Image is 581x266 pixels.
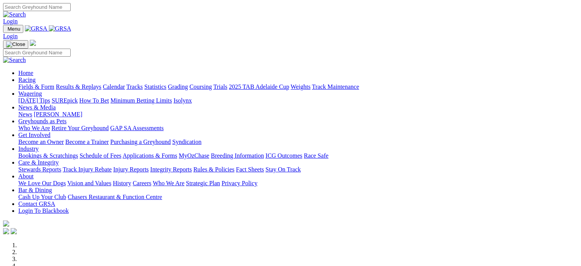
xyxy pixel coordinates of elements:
img: Search [3,11,26,18]
img: GRSA [25,25,47,32]
a: About [18,173,34,180]
a: Who We Are [153,180,184,186]
a: SUREpick [52,97,78,104]
a: Trials [213,83,227,90]
a: Privacy Policy [222,180,257,186]
a: Who We Are [18,125,50,131]
a: Applications & Forms [123,152,177,159]
a: History [113,180,131,186]
a: Login To Blackbook [18,207,69,214]
a: Purchasing a Greyhound [110,139,171,145]
a: Syndication [172,139,201,145]
a: Bookings & Scratchings [18,152,78,159]
input: Search [3,3,71,11]
div: News & Media [18,111,578,118]
a: Contact GRSA [18,201,55,207]
a: Get Involved [18,132,50,138]
a: Injury Reports [113,166,149,173]
button: Toggle navigation [3,40,28,49]
img: twitter.svg [11,228,17,234]
a: News & Media [18,104,56,111]
div: About [18,180,578,187]
div: Wagering [18,97,578,104]
a: Track Maintenance [312,83,359,90]
a: Minimum Betting Limits [110,97,172,104]
a: Integrity Reports [150,166,192,173]
a: We Love Our Dogs [18,180,66,186]
a: Schedule of Fees [79,152,121,159]
a: Retire Your Greyhound [52,125,109,131]
a: Careers [133,180,151,186]
a: Track Injury Rebate [63,166,112,173]
a: MyOzChase [179,152,209,159]
img: facebook.svg [3,228,9,234]
a: Care & Integrity [18,159,59,166]
a: Fields & Form [18,83,54,90]
div: Racing [18,83,578,90]
input: Search [3,49,71,57]
div: Greyhounds as Pets [18,125,578,132]
a: Racing [18,77,36,83]
img: logo-grsa-white.png [3,220,9,227]
a: Stewards Reports [18,166,61,173]
a: Strategic Plan [186,180,220,186]
a: Grading [168,83,188,90]
a: Industry [18,145,39,152]
span: Menu [8,26,20,32]
a: News [18,111,32,117]
a: Coursing [189,83,212,90]
a: Tracks [126,83,143,90]
div: Bar & Dining [18,194,578,201]
a: Wagering [18,90,42,97]
img: GRSA [49,25,71,32]
a: Greyhounds as Pets [18,118,66,124]
a: Fact Sheets [236,166,264,173]
div: Get Involved [18,139,578,145]
a: Isolynx [173,97,192,104]
img: Close [6,41,25,47]
a: Chasers Restaurant & Function Centre [68,194,162,200]
a: Cash Up Your Club [18,194,66,200]
img: Search [3,57,26,64]
a: [PERSON_NAME] [34,111,82,117]
a: Race Safe [304,152,328,159]
a: Statistics [144,83,167,90]
button: Toggle navigation [3,25,23,33]
a: Home [18,70,33,76]
a: Login [3,18,18,24]
a: Bar & Dining [18,187,52,193]
a: Become a Trainer [65,139,109,145]
a: Breeding Information [211,152,264,159]
a: 2025 TAB Adelaide Cup [229,83,289,90]
a: GAP SA Assessments [110,125,164,131]
a: Stay On Track [265,166,301,173]
a: Become an Owner [18,139,64,145]
a: ICG Outcomes [265,152,302,159]
a: [DATE] Tips [18,97,50,104]
a: Login [3,33,18,39]
a: Vision and Values [67,180,111,186]
div: Care & Integrity [18,166,578,173]
a: Rules & Policies [193,166,235,173]
a: Weights [291,83,311,90]
img: logo-grsa-white.png [30,40,36,46]
a: Results & Replays [56,83,101,90]
a: How To Bet [79,97,109,104]
a: Calendar [103,83,125,90]
div: Industry [18,152,578,159]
